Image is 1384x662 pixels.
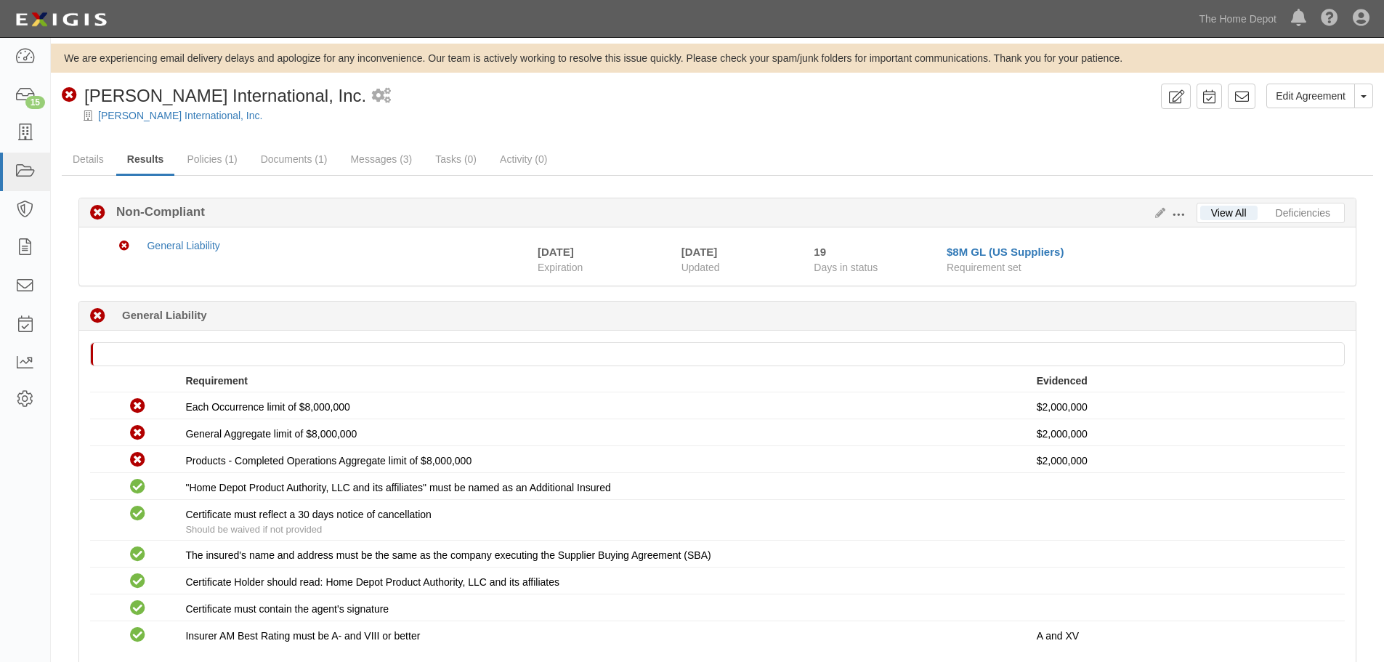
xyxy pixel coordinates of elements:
[1037,629,1334,643] p: A and XV
[51,51,1384,65] div: We are experiencing email delivery delays and apologize for any inconvenience. Our team is active...
[147,240,219,251] a: General Liability
[25,96,45,109] div: 15
[130,480,145,495] i: Compliant
[1037,427,1334,441] p: $2,000,000
[1149,207,1165,219] a: Edit Results
[947,246,1064,258] a: $8M GL (US Suppliers)
[1266,84,1355,108] a: Edit Agreement
[185,630,420,642] span: Insurer AM Best Rating must be A- and VIII or better
[116,145,175,176] a: Results
[185,509,432,520] span: Certificate must reflect a 30 days notice of cancellation
[98,110,262,121] a: [PERSON_NAME] International, Inc.
[130,399,145,414] i: Non-Compliant
[185,576,559,588] span: Certificate Holder should read: Home Depot Product Authority, LLC and its affiliates
[1265,206,1341,220] a: Deficiencies
[814,244,936,259] div: Since 08/14/2025
[372,89,391,104] i: 2 scheduled workflows
[185,455,472,467] span: Products - Completed Operations Aggregate limit of $8,000,000
[176,145,248,174] a: Policies (1)
[814,262,878,273] span: Days in status
[130,601,145,616] i: Compliant
[538,260,671,275] span: Expiration
[185,482,610,493] span: "Home Depot Product Authority, LLC and its affiliates" must be named as an Additional Insured
[130,574,145,589] i: Compliant
[105,203,205,221] b: Non-Compliant
[130,628,145,643] i: Compliant
[130,426,145,441] i: Non-Compliant
[130,453,145,468] i: Non-Compliant
[62,84,366,108] div: Rubbo International, Inc.
[339,145,423,174] a: Messages (3)
[1321,10,1338,28] i: Help Center - Complianz
[62,145,115,174] a: Details
[130,547,145,562] i: Compliant
[185,375,248,387] strong: Requirement
[84,86,366,105] span: [PERSON_NAME] International, Inc.
[250,145,339,174] a: Documents (1)
[1037,453,1334,468] p: $2,000,000
[424,145,487,174] a: Tasks (0)
[681,262,720,273] span: Updated
[119,241,129,251] i: Non-Compliant
[489,145,558,174] a: Activity (0)
[185,401,349,413] span: Each Occurrence limit of $8,000,000
[185,603,389,615] span: Certificate must contain the agent's signature
[1037,375,1088,387] strong: Evidenced
[1200,206,1258,220] a: View All
[90,206,105,221] i: Non-Compliant
[185,428,357,440] span: General Aggregate limit of $8,000,000
[122,307,207,323] b: General Liability
[538,244,574,259] div: [DATE]
[681,244,793,259] div: [DATE]
[947,262,1021,273] span: Requirement set
[185,524,322,535] span: Should be waived if not provided
[62,88,77,103] i: Non-Compliant
[185,549,711,561] span: The insured's name and address must be the same as the company executing the Supplier Buying Agre...
[130,506,145,522] i: Compliant
[1191,4,1284,33] a: The Home Depot
[1037,400,1334,414] p: $2,000,000
[90,309,105,324] i: Non-Compliant 19 days (since 08/14/2025)
[11,7,111,33] img: logo-5460c22ac91f19d4615b14bd174203de0afe785f0fc80cf4dbbc73dc1793850b.png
